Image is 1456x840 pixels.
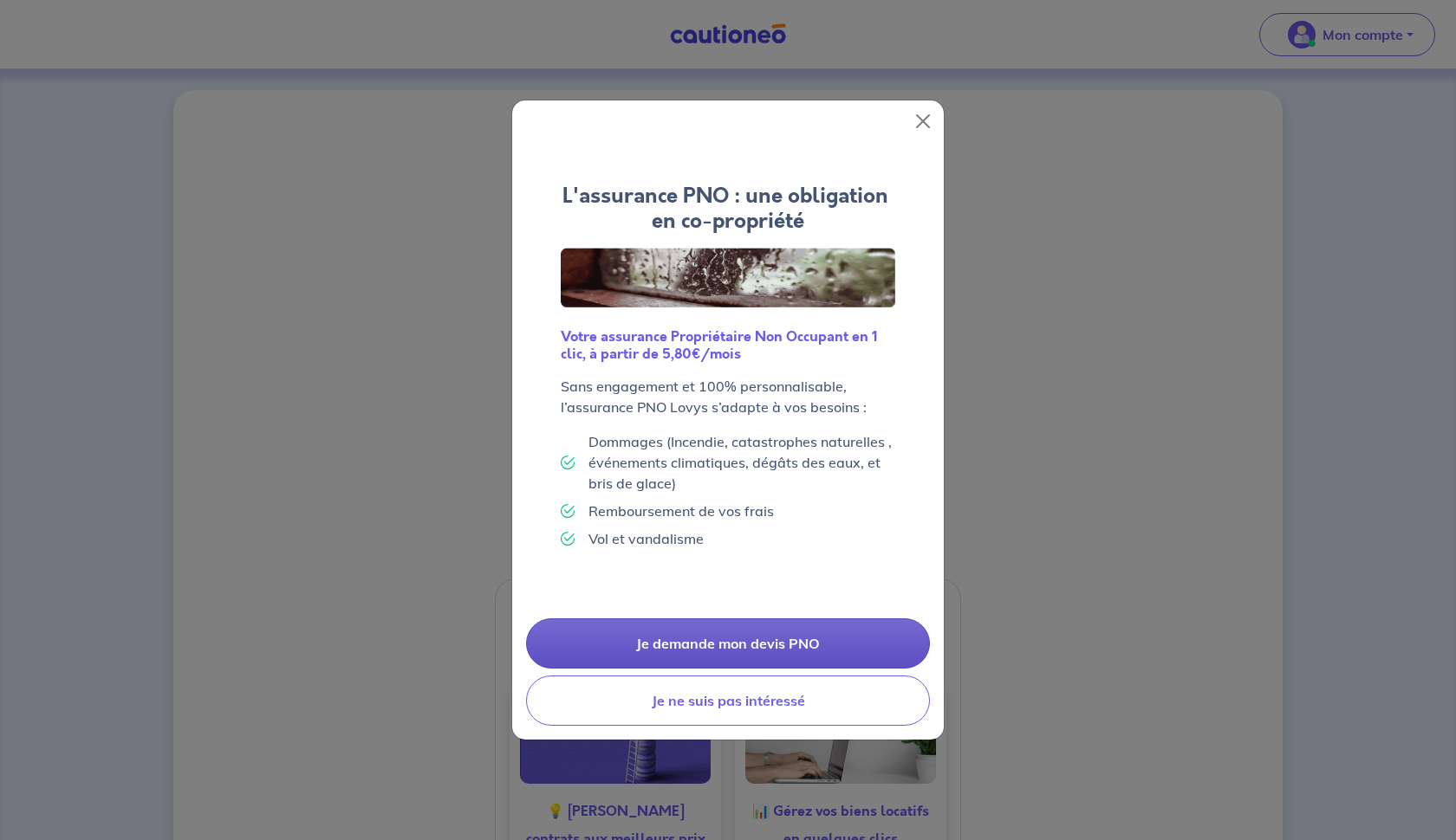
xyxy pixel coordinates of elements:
[588,431,895,494] p: Dommages (Incendie, catastrophes naturelles , événements climatiques, dégâts des eaux, et bris de...
[909,107,937,135] button: Close
[526,675,930,726] button: Je ne suis pas intéressé
[526,618,930,669] a: Je demande mon devis PNO
[561,376,895,417] p: Sans engagement et 100% personnalisable, l’assurance PNO Lovys s’adapte à vos besoins :
[588,528,704,549] p: Vol et vandalisme
[588,501,774,521] p: Remboursement de vos frais
[561,184,895,234] h4: L'assurance PNO : une obligation en co-propriété
[561,328,895,361] h6: Votre assurance Propriétaire Non Occupant en 1 clic, à partir de 5,80€/mois
[561,248,895,308] img: Logo Lovys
